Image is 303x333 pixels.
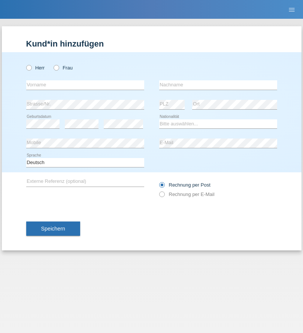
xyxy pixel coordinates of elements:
[284,7,299,12] a: menu
[41,226,65,232] span: Speichern
[26,39,277,48] h1: Kund*in hinzufügen
[26,65,45,71] label: Herr
[26,65,31,70] input: Herr
[26,221,80,236] button: Speichern
[159,191,164,201] input: Rechnung per E-Mail
[288,6,296,14] i: menu
[54,65,58,70] input: Frau
[54,65,73,71] label: Frau
[159,182,164,191] input: Rechnung per Post
[159,182,210,188] label: Rechnung per Post
[159,191,215,197] label: Rechnung per E-Mail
